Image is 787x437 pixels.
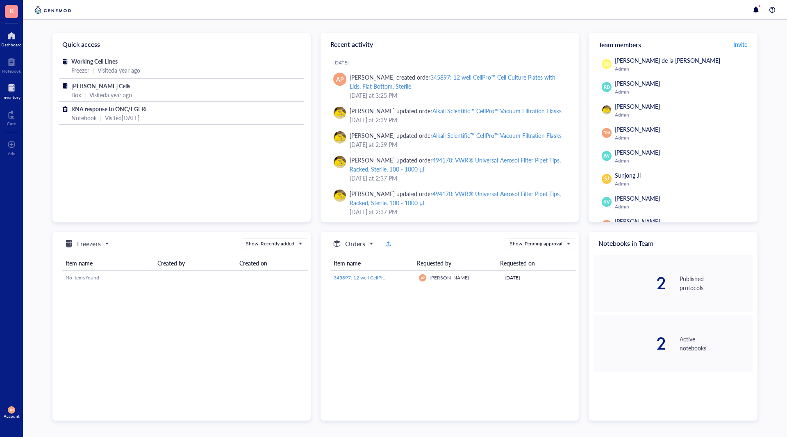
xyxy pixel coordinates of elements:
[327,152,572,186] a: [PERSON_NAME] updated order494170: VWR® Universal Aerosol Filter Pipet Tips, Racked, Sterile, 100...
[330,256,414,271] th: Item name
[154,256,236,271] th: Created by
[594,275,666,291] div: 2
[7,108,16,126] a: Core
[7,121,16,126] div: Core
[84,90,86,99] div: |
[4,414,20,419] div: Account
[350,189,566,207] div: [PERSON_NAME] updated order
[334,107,346,119] img: da48f3c6-a43e-4a2d-aade-5eac0d93827f.jpeg
[510,240,562,247] div: Show: Pending approval
[327,69,572,103] a: AP[PERSON_NAME] created order345897: 12 well CellPro™ Cell Culture Plates with Lids, Flat Bottom,...
[2,82,20,100] a: Inventory
[77,239,101,249] h5: Freezers
[1,29,22,47] a: Dashboard
[615,148,660,156] span: [PERSON_NAME]
[604,221,610,229] span: AP
[89,90,132,99] div: Visited a year ago
[615,112,749,118] div: Admin
[615,171,641,179] span: Sunjong Ji
[414,256,497,271] th: Requested by
[603,130,610,136] span: DM
[71,105,147,113] span: RNA response to ONC/EGFRi
[615,79,660,87] span: [PERSON_NAME]
[350,156,561,173] div: 494170: VWR® Universal Aerosol Filter Pipet Tips, Racked, Sterile, 100 - 1000 µl
[98,66,140,75] div: Visited a year ago
[350,106,562,115] div: [PERSON_NAME] updated order
[62,256,154,271] th: Item name
[615,135,749,141] div: Admin
[321,33,579,56] div: Recent activity
[236,256,308,271] th: Created on
[350,73,566,91] div: [PERSON_NAME] created order
[602,105,611,114] img: da48f3c6-a43e-4a2d-aade-5eac0d93827f.jpeg
[100,113,102,122] div: |
[327,186,572,220] a: [PERSON_NAME] updated order494170: VWR® Universal Aerosol Filter Pipet Tips, Racked, Sterile, 100...
[350,190,561,207] div: 494170: VWR® Universal Aerosol Filter Pipet Tips, Racked, Sterile, 100 - 1000 µl
[334,190,346,202] img: da48f3c6-a43e-4a2d-aade-5eac0d93827f.jpeg
[733,40,747,48] span: Invite
[327,128,572,152] a: [PERSON_NAME] updated orderAlkali Scientific™ CellPro™ Vacuum Filtration Flasks[DATE] at 2:39 PM
[615,125,660,133] span: [PERSON_NAME]
[733,38,748,51] button: Invite
[71,113,97,122] div: Notebook
[2,69,21,73] div: Notebook
[615,217,660,225] span: [PERSON_NAME]
[2,95,20,100] div: Inventory
[615,56,720,64] span: [PERSON_NAME] de la [PERSON_NAME]
[105,113,139,122] div: Visited [DATE]
[589,33,757,56] div: Team members
[350,207,566,216] div: [DATE] at 2:37 PM
[9,408,14,411] span: DM
[350,174,566,183] div: [DATE] at 2:37 PM
[350,115,566,124] div: [DATE] at 2:39 PM
[589,232,757,255] div: Notebooks in Team
[350,140,566,149] div: [DATE] at 2:39 PM
[8,151,16,156] div: Add
[603,153,610,159] span: JW
[345,239,365,249] h5: Orders
[327,103,572,128] a: [PERSON_NAME] updated orderAlkali Scientific™ CellPro™ Vacuum Filtration Flasks[DATE] at 2:39 PM
[603,199,610,206] span: KV
[430,274,469,281] span: [PERSON_NAME]
[71,66,89,75] div: Freezer
[350,91,566,100] div: [DATE] at 3:25 PM
[93,66,94,75] div: |
[71,82,130,90] span: [PERSON_NAME] Cells
[246,240,294,247] div: Show: Recently added
[615,194,660,202] span: [PERSON_NAME]
[505,274,573,281] div: [DATE]
[71,90,81,99] div: Box
[432,107,562,115] div: Alkali Scientific™ CellPro™ Vacuum Filtration Flasks
[615,102,660,110] span: [PERSON_NAME]
[334,131,346,144] img: da48f3c6-a43e-4a2d-aade-5eac0d93827f.jpeg
[9,5,14,16] span: K
[615,181,749,187] div: Admin
[350,131,562,140] div: [PERSON_NAME] updated order
[333,59,572,66] div: [DATE]
[52,33,311,56] div: Quick access
[350,156,566,174] div: [PERSON_NAME] updated order
[334,274,412,281] a: 345897: 12 well CellPro™ Cell Culture Plates with Lids, Flat Bottom, Sterile
[680,334,753,352] div: Active notebooks
[594,335,666,352] div: 2
[350,73,555,90] div: 345897: 12 well CellPro™ Cell Culture Plates with Lids, Flat Bottom, Sterile
[33,5,73,15] img: genemod-logo
[680,274,753,292] div: Published protocols
[615,66,749,72] div: Admin
[336,75,344,84] span: AP
[334,274,495,281] span: 345897: 12 well CellPro™ Cell Culture Plates with Lids, Flat Bottom, Sterile
[1,42,22,47] div: Dashboard
[615,158,749,164] div: Admin
[497,256,570,271] th: Requested on
[615,204,749,210] div: Admin
[421,276,425,279] span: AP
[615,89,749,95] div: Admin
[603,84,610,91] span: RD
[432,131,562,140] div: Alkali Scientific™ CellPro™ Vacuum Filtration Flasks
[71,57,118,65] span: Working Cell Lines
[2,55,21,73] a: Notebook
[66,274,305,281] div: No items found
[603,61,610,67] span: DD
[604,175,609,183] span: SJ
